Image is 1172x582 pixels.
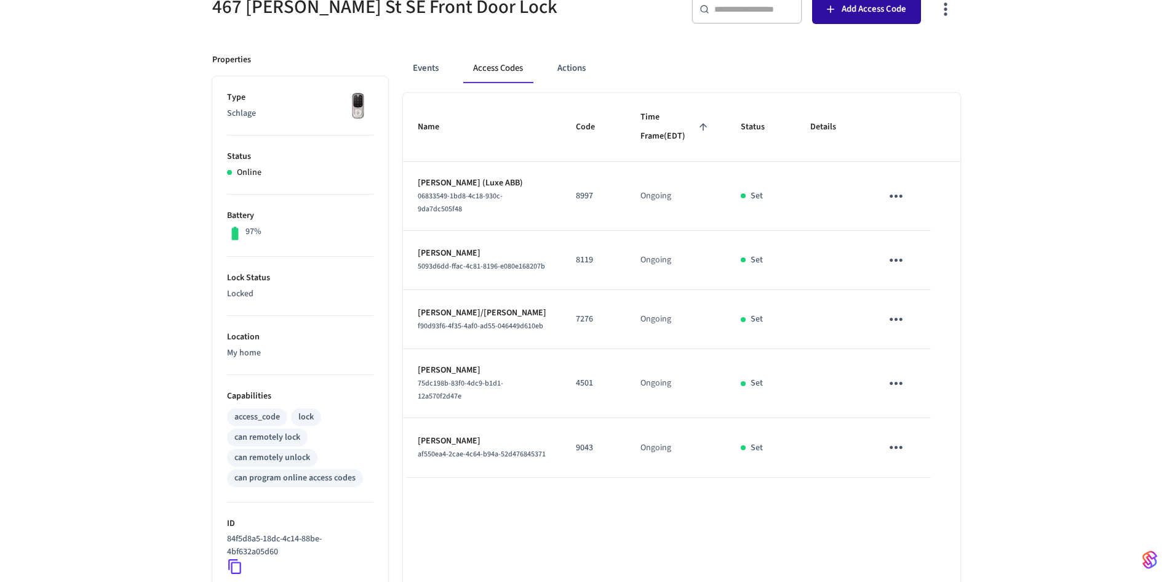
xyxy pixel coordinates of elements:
button: Access Codes [463,54,533,83]
span: 75dc198b-83f0-4dc9-b1d1-12a570f2d47e [418,378,503,402]
span: Add Access Code [842,1,906,17]
p: [PERSON_NAME] (Luxe ABB) [418,177,546,190]
p: Set [751,254,763,267]
p: Properties [212,54,251,67]
span: 06833549-1bd8-4c18-930c-9da7dc505f48 [418,191,503,214]
p: [PERSON_NAME]/[PERSON_NAME] [418,307,546,320]
p: [PERSON_NAME] [418,247,546,260]
td: Ongoing [626,418,726,477]
p: ID [227,517,373,530]
p: Lock Status [227,272,373,285]
div: access_code [234,411,280,424]
span: Name [418,118,455,137]
p: 9043 [576,442,611,455]
div: can remotely lock [234,431,300,444]
td: Ongoing [626,231,726,290]
p: Locked [227,288,373,301]
button: Events [403,54,448,83]
div: can remotely unlock [234,451,310,464]
p: Battery [227,209,373,222]
p: Location [227,331,373,344]
p: Set [751,442,763,455]
div: lock [298,411,314,424]
td: Ongoing [626,349,726,418]
p: Schlage [227,107,373,120]
button: Actions [548,54,596,83]
p: [PERSON_NAME] [418,364,546,377]
p: Type [227,91,373,104]
p: [PERSON_NAME] [418,435,546,448]
div: ant example [403,54,960,83]
img: Yale Assure Touchscreen Wifi Smart Lock, Satin Nickel, Front [343,91,373,122]
p: 84f5d8a5-18dc-4c14-88be-4bf632a05d60 [227,533,369,559]
span: Time Frame(EDT) [640,108,711,147]
p: Set [751,313,763,326]
table: sticky table [403,93,960,478]
img: SeamLogoGradient.69752ec5.svg [1142,550,1157,570]
p: 8997 [576,190,611,203]
p: Status [227,150,373,163]
p: My home [227,347,373,360]
p: Set [751,190,763,203]
td: Ongoing [626,290,726,349]
span: Status [741,118,781,137]
p: Set [751,377,763,390]
span: af550ea4-2cae-4c64-b94a-52d476845371 [418,449,546,459]
span: Details [810,118,852,137]
p: Online [237,166,261,179]
p: 97% [245,225,261,238]
span: Code [576,118,611,137]
span: f90d93f6-4f35-4af0-ad55-046449d610eb [418,321,543,331]
div: can program online access codes [234,472,356,485]
p: 7276 [576,313,611,326]
p: 8119 [576,254,611,267]
span: 5093d6dd-ffac-4c81-8196-e080e168207b [418,261,545,272]
td: Ongoing [626,162,726,231]
p: 4501 [576,377,611,390]
p: Capabilities [227,390,373,403]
